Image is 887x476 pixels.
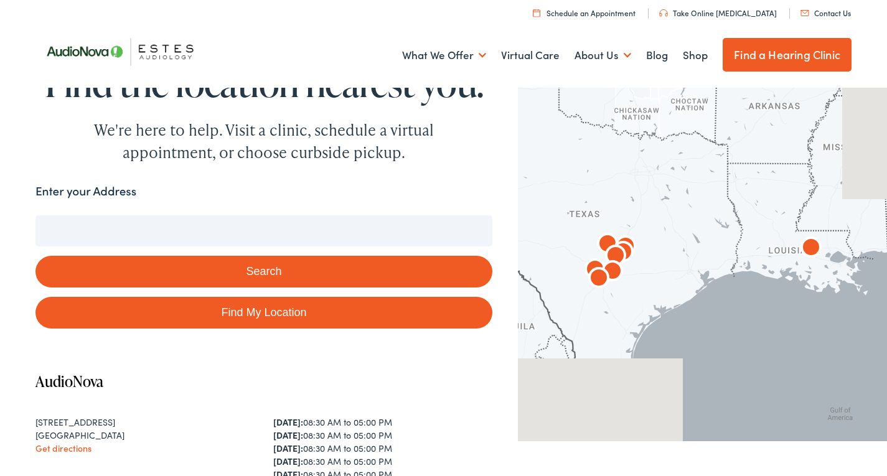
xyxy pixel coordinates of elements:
[65,119,463,164] div: We're here to help. Visit a clinic, schedule a virtual appointment, or choose curbside pickup.
[273,416,303,428] strong: [DATE]:
[723,38,852,72] a: Find a Hearing Clinic
[800,10,809,16] img: utility icon
[575,251,615,291] div: AudioNova
[596,237,636,277] div: AudioNova
[533,7,636,18] a: Schedule an Appointment
[35,62,492,103] h1: Find the location nearest you.
[402,32,486,78] a: What We Offer
[659,7,777,18] a: Take Online [MEDICAL_DATA]
[35,416,255,429] div: [STREET_ADDRESS]
[646,32,668,78] a: Blog
[35,182,136,200] label: Enter your Address
[579,259,619,299] div: AudioNova
[273,455,303,467] strong: [DATE]:
[501,32,560,78] a: Virtual Care
[273,442,303,454] strong: [DATE]:
[35,297,492,329] a: Find My Location
[273,429,303,441] strong: [DATE]:
[35,442,92,454] a: Get directions
[683,32,708,78] a: Shop
[603,233,643,273] div: AudioNova
[588,225,627,265] div: AudioNova
[35,215,492,246] input: Enter your address or zip code
[606,228,645,268] div: AudioNova
[575,32,631,78] a: About Us
[659,9,668,17] img: utility icon
[533,9,540,17] img: utility icon
[593,253,632,292] div: AudioNova
[800,7,851,18] a: Contact Us
[791,229,831,269] div: AudioNova
[35,371,103,391] a: AudioNova
[35,256,492,287] button: Search
[35,429,255,442] div: [GEOGRAPHIC_DATA]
